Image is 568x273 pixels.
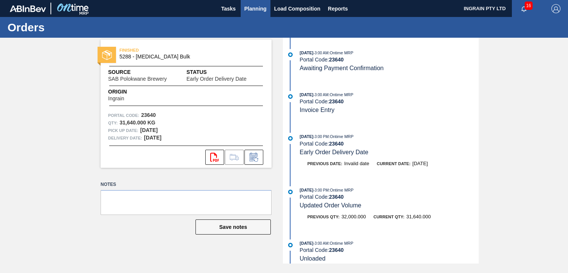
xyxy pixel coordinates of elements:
span: [DATE] [300,134,313,139]
span: Portal Code: [108,112,139,119]
span: - 3:00 AM [313,241,328,245]
div: Portal Code: [300,141,479,147]
span: Origin [108,88,143,96]
span: Qty : [108,119,118,127]
label: Notes [101,179,272,190]
strong: 23640 [141,112,156,118]
span: - 3:00 PM [313,135,329,139]
strong: 23640 [329,141,344,147]
span: Current Date: [377,161,411,166]
h1: Orders [8,23,141,32]
span: Invoice Entry [300,107,334,113]
span: [DATE] [300,188,313,192]
span: [DATE] [300,51,313,55]
span: Ingrain [108,96,124,101]
span: SAB Polokwane Brewery [108,76,167,82]
strong: 23640 [329,98,344,104]
span: : Ontime MRP [329,188,354,192]
span: : Ontime MRP [328,51,353,55]
span: FINISHED [119,46,225,54]
button: Notifications [512,3,536,14]
div: Portal Code: [300,98,479,104]
img: status [102,50,112,60]
span: Planning [244,4,267,13]
span: Current Qty: [373,215,404,219]
span: [DATE] [412,161,428,166]
span: Previous Qty: [307,215,339,219]
img: atual [288,94,293,99]
div: Go to Load Composition [225,150,244,165]
div: Portal Code: [300,57,479,63]
strong: 23640 [329,57,344,63]
strong: [DATE] [140,127,157,133]
span: 31,640.000 [406,214,431,219]
img: Logout [551,4,560,13]
span: Updated Order Volume [300,202,362,209]
img: atual [288,52,293,57]
div: Portal Code: [300,194,479,200]
span: - 3:00 AM [313,51,328,55]
img: atual [288,136,293,141]
span: [DATE] [300,241,313,245]
span: Awaiting Payment Confirmation [300,65,384,71]
span: Reports [328,4,348,13]
img: atual [288,243,293,247]
strong: [DATE] [144,135,161,141]
span: Tasks [220,4,237,13]
div: Inform order change [244,150,263,165]
span: : Ontime MRP [328,241,353,245]
span: Delivery Date: [108,134,142,142]
span: - 3:00 PM [313,188,329,192]
div: Portal Code: [300,247,479,253]
span: Unloaded [300,255,326,262]
span: Early Order Delivery Date [186,76,247,82]
span: : Ontime MRP [328,92,353,97]
span: Early Order Delivery Date [300,149,368,155]
div: Open PDF file [205,150,224,165]
span: Source [108,68,186,76]
img: TNhmsLtSVTkK8tSr43FrP2fwEKptu5GPRR3wAAAABJRU5ErkJggg== [10,5,46,12]
img: atual [288,190,293,194]
span: - 3:00 AM [313,93,328,97]
strong: 23640 [329,194,344,200]
span: Invalid date [344,161,370,166]
span: Previous Date: [307,161,342,166]
span: 32,000.000 [341,214,366,219]
span: Pick up Date: [108,127,138,134]
span: 16 [525,2,533,10]
strong: 23640 [329,247,344,253]
span: Status [186,68,264,76]
span: [DATE] [300,92,313,97]
button: Save notes [195,219,271,235]
span: 5288 - Dextrose Bulk [119,54,256,60]
strong: 31,640.000 KG [119,120,155,126]
span: Load Composition [274,4,321,13]
span: : Ontime MRP [329,134,354,139]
